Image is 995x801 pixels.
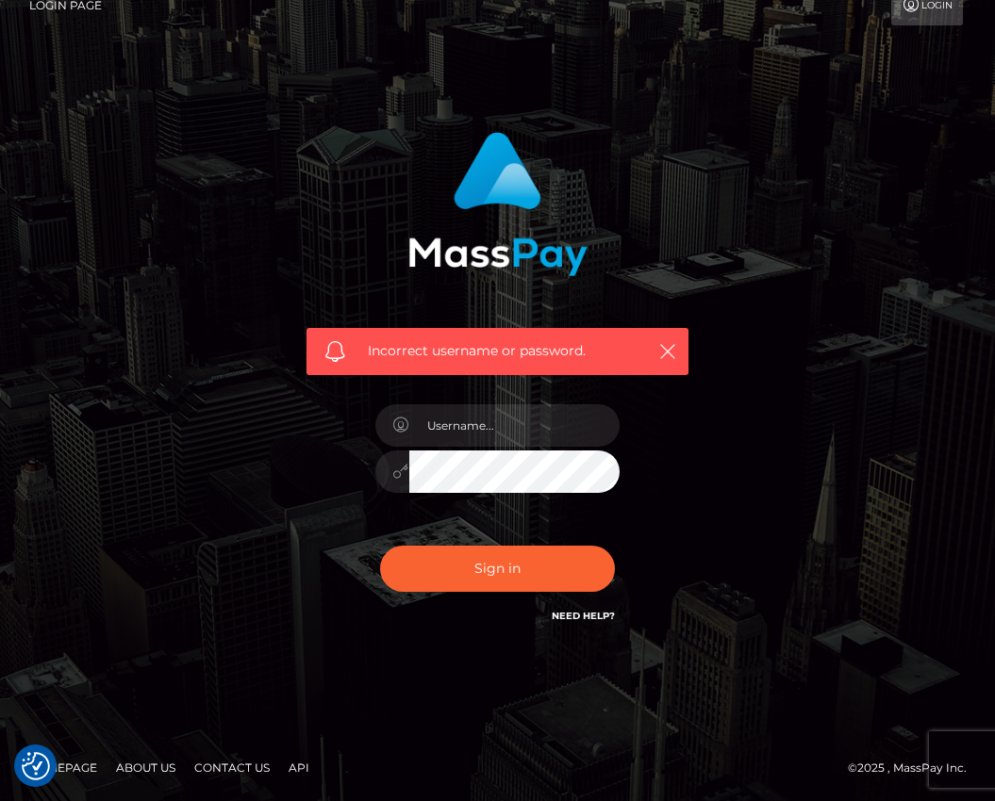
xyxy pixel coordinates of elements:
a: Need Help? [552,610,615,622]
button: Sign in [380,546,616,592]
a: API [281,753,317,782]
a: Homepage [21,753,105,782]
button: Consent Preferences [22,752,50,780]
a: About Us [108,753,183,782]
img: Revisit consent button [22,752,50,780]
div: © 2025 , MassPay Inc. [848,758,981,778]
a: Contact Us [187,753,277,782]
img: MassPay Login [408,132,588,276]
input: Username... [409,404,621,447]
span: Incorrect username or password. [368,341,637,361]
